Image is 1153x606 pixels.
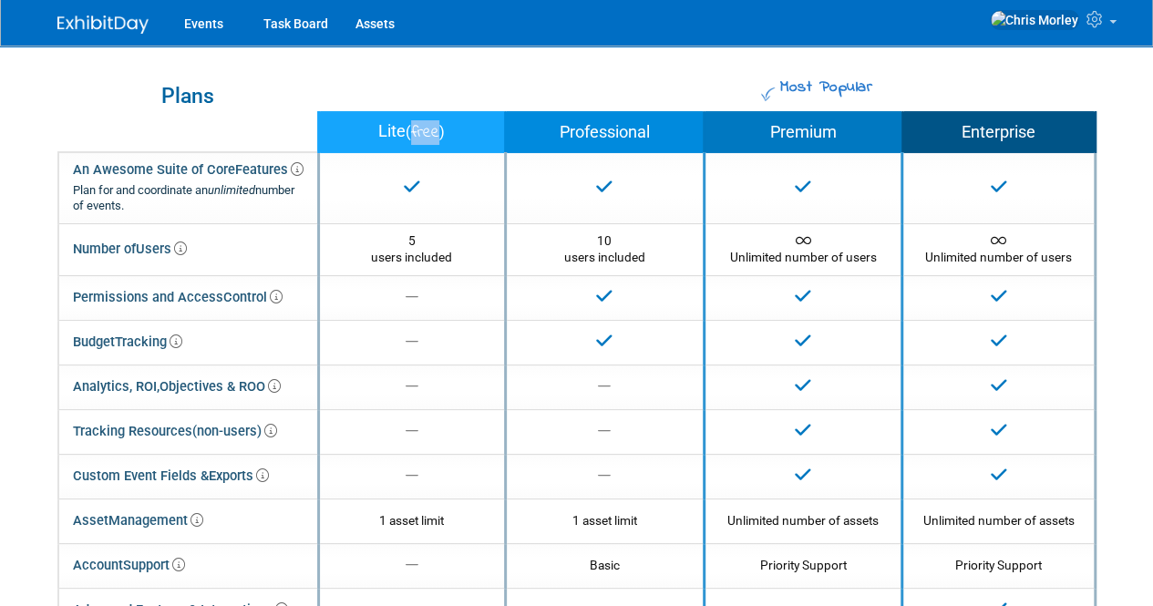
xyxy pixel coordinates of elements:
[729,233,876,264] span: Unlimited number of users
[990,10,1079,30] img: Chris Morley
[73,284,283,311] div: Permissions and Access
[318,112,505,153] th: Lite
[192,423,277,439] span: (non-users)
[704,112,902,153] th: Premium
[520,557,689,573] div: Basic
[439,123,445,140] span: )
[223,289,283,305] span: Control
[73,329,182,355] div: Budget
[761,87,775,101] img: Most Popular
[925,233,1072,264] span: Unlimited number of users
[917,557,1079,573] div: Priority Support
[520,512,689,529] div: 1 asset limit
[115,334,182,350] span: Tracking
[73,552,185,579] div: Account
[73,508,203,534] div: Asset
[73,161,304,214] div: An Awesome Suite of Core
[57,15,149,34] img: ExhibitDay
[209,467,269,484] span: Exports
[108,512,203,529] span: Management
[719,557,888,573] div: Priority Support
[67,86,308,107] div: Plans
[73,378,160,395] span: Analytics, ROI,
[208,183,255,197] i: unlimited
[73,463,269,489] div: Custom Event Fields &
[73,236,187,262] div: Number of
[73,418,277,445] div: Tracking Resources
[777,76,872,99] span: Most Popular
[406,123,411,140] span: (
[123,557,185,573] span: Support
[917,512,1079,529] div: Unlimited number of assets
[719,512,888,529] div: Unlimited number of assets
[73,183,304,214] div: Plan for and coordinate an number of events.
[411,120,439,145] span: free
[136,241,187,257] span: Users
[73,374,281,400] div: Objectives & ROO
[334,232,490,266] div: 5 users included
[505,112,704,153] th: Professional
[235,161,304,178] span: Features
[334,512,490,529] div: 1 asset limit
[520,232,689,266] div: 10 users included
[902,112,1095,153] th: Enterprise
